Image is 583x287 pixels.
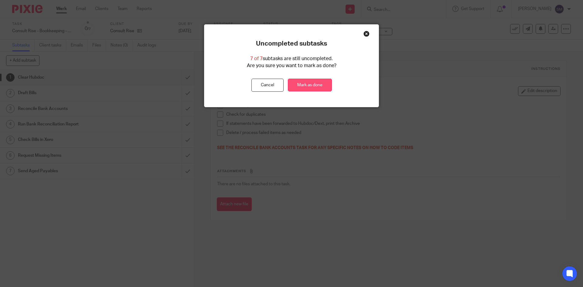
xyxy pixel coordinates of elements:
p: Uncompleted subtasks [256,40,327,48]
span: 7 of 7 [250,56,263,61]
a: Mark as done [288,79,332,92]
div: Close this dialog window [363,31,370,37]
button: Cancel [251,79,284,92]
p: subtasks are still uncompleted. [250,55,333,62]
p: Are you sure you want to mark as done? [247,62,336,69]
